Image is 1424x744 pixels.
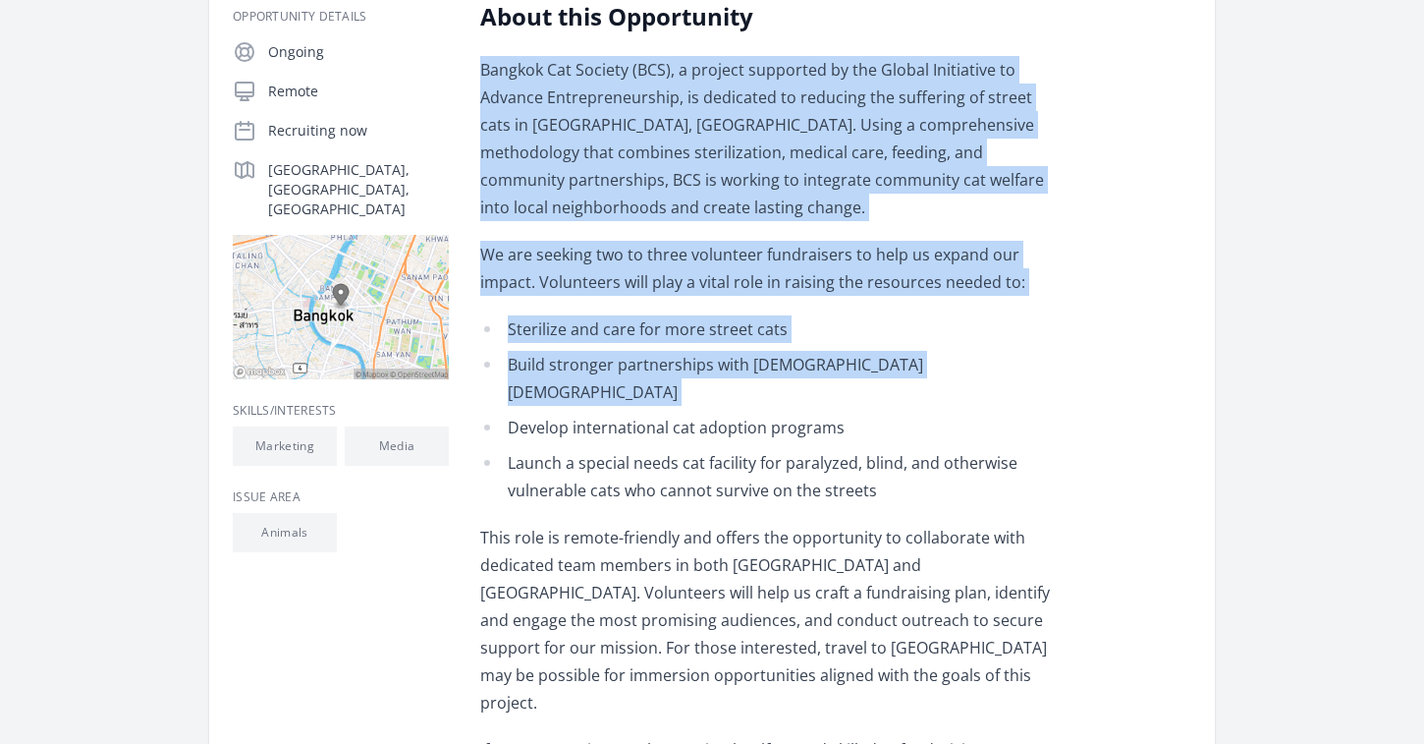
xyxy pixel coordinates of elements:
[480,56,1055,221] p: Bangkok Cat Society (BCS), a project supported by the Global Initiative to Advance Entrepreneursh...
[268,121,449,141] p: Recruiting now
[268,160,449,219] p: [GEOGRAPHIC_DATA], [GEOGRAPHIC_DATA], [GEOGRAPHIC_DATA]
[233,235,449,379] img: Map
[345,427,449,466] li: Media
[233,9,449,25] h3: Opportunity Details
[233,403,449,419] h3: Skills/Interests
[268,42,449,62] p: Ongoing
[233,427,337,466] li: Marketing
[480,351,1055,406] li: Build stronger partnerships with [DEMOGRAPHIC_DATA] [DEMOGRAPHIC_DATA]
[480,449,1055,504] li: Launch a special needs cat facility for paralyzed, blind, and otherwise vulnerable cats who canno...
[233,489,449,505] h3: Issue area
[480,315,1055,343] li: Sterilize and care for more street cats
[480,524,1055,716] p: This role is remote-friendly and offers the opportunity to collaborate with dedicated team member...
[480,1,1055,32] h2: About this Opportunity
[268,82,449,101] p: Remote
[233,513,337,552] li: Animals
[480,414,1055,441] li: Develop international cat adoption programs
[480,241,1055,296] p: We are seeking two to three volunteer fundraisers to help us expand our impact. Volunteers will p...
